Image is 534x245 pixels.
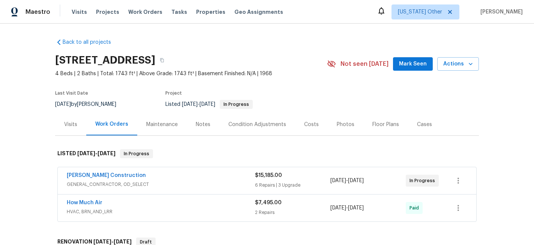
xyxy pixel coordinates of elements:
span: [DATE] [93,239,111,244]
div: 2 Repairs [255,209,330,216]
button: Copy Address [155,53,169,67]
span: - [330,177,364,184]
span: $15,185.00 [255,173,282,178]
div: LISTED [DATE]-[DATE]In Progress [55,142,479,166]
span: - [77,151,115,156]
div: by [PERSON_NAME] [55,100,125,109]
div: Cases [417,121,432,128]
div: Condition Adjustments [228,121,286,128]
span: $7,495.00 [255,200,282,205]
span: [DATE] [182,102,198,107]
button: Mark Seen [393,57,433,71]
span: Last Visit Date [55,91,88,95]
div: Maintenance [146,121,178,128]
span: In Progress [121,150,152,157]
span: 4 Beds | 2 Baths | Total: 1743 ft² | Above Grade: 1743 ft² | Basement Finished: N/A | 1968 [55,70,327,77]
span: [DATE] [77,151,95,156]
div: 6 Repairs | 3 Upgrade [255,181,330,189]
a: Back to all projects [55,39,127,46]
h6: LISTED [57,149,115,158]
span: [DATE] [199,102,215,107]
div: Photos [337,121,354,128]
span: Geo Assignments [234,8,283,16]
div: Work Orders [95,120,128,128]
span: Not seen [DATE] [340,60,388,68]
div: Notes [196,121,210,128]
span: Actions [443,59,473,69]
span: HVAC, BRN_AND_LRR [67,208,255,215]
span: Project [165,91,182,95]
span: Properties [196,8,225,16]
span: Tasks [171,9,187,15]
span: - [330,204,364,212]
span: [DATE] [330,205,346,211]
span: [DATE] [348,205,364,211]
a: [PERSON_NAME] Construction [67,173,146,178]
div: Costs [304,121,319,128]
a: How Much Air [67,200,102,205]
span: In Progress [409,177,438,184]
span: In Progress [220,102,252,107]
span: Visits [72,8,87,16]
span: Mark Seen [399,59,427,69]
span: [DATE] [348,178,364,183]
span: [DATE] [330,178,346,183]
div: Floor Plans [372,121,399,128]
div: Visits [64,121,77,128]
span: Work Orders [128,8,162,16]
span: [DATE] [97,151,115,156]
h2: [STREET_ADDRESS] [55,56,155,64]
button: Actions [437,57,479,71]
span: [PERSON_NAME] [477,8,523,16]
span: Listed [165,102,253,107]
span: [DATE] [114,239,132,244]
span: Maestro [25,8,50,16]
span: GENERAL_CONTRACTOR, OD_SELECT [67,181,255,188]
span: - [182,102,215,107]
span: [US_STATE] Other [398,8,442,16]
span: Projects [96,8,119,16]
span: Paid [409,204,422,212]
span: [DATE] [55,102,71,107]
span: - [93,239,132,244]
